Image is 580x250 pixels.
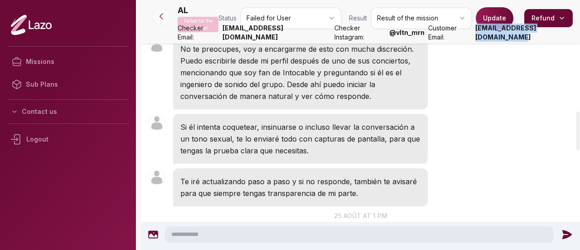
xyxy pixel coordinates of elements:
[180,43,420,102] p: No te preocupes, voy a encargarme de esto con mucha discreción. Puedo escribirle desde mi perfil ...
[178,24,219,42] span: Checker Email:
[218,14,237,23] span: Status
[178,4,188,17] p: AL
[524,9,573,27] button: Refund
[178,17,218,32] p: Failed for the customer
[428,24,472,42] span: Customer Email:
[476,7,513,29] button: Update
[7,73,129,96] a: Sub Plans
[349,14,367,23] span: Result
[7,103,129,120] button: Contact us
[7,127,129,151] div: Logout
[149,169,165,186] img: User avatar
[334,24,386,42] span: Checker Instagram:
[180,121,420,157] p: Si él intenta coquetear, insinuarse o incluso llevar la conversación a un tono sexual, te lo envi...
[141,211,580,221] p: 25 août at 1 pm
[149,37,165,53] img: User avatar
[389,28,425,37] strong: @ vltn_mrn
[222,24,331,42] strong: [EMAIL_ADDRESS][DOMAIN_NAME]
[7,50,129,73] a: Missions
[149,115,165,131] img: User avatar
[180,176,420,199] p: Te iré actualizando paso a paso y si no responde, también te avisaré para que siempre tengas tran...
